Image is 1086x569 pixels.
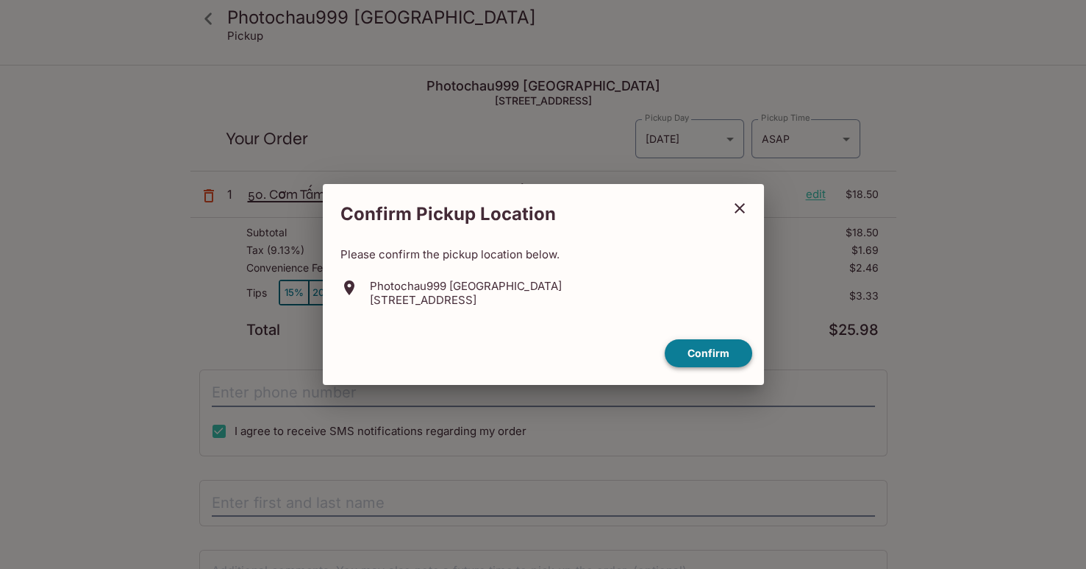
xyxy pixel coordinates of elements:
h2: Confirm Pickup Location [323,196,721,233]
button: close [721,190,758,227]
p: [STREET_ADDRESS] [370,293,562,307]
p: Please confirm the pickup location below. [340,247,746,261]
button: confirm [665,339,752,368]
p: Photochau999 [GEOGRAPHIC_DATA] [370,279,562,293]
